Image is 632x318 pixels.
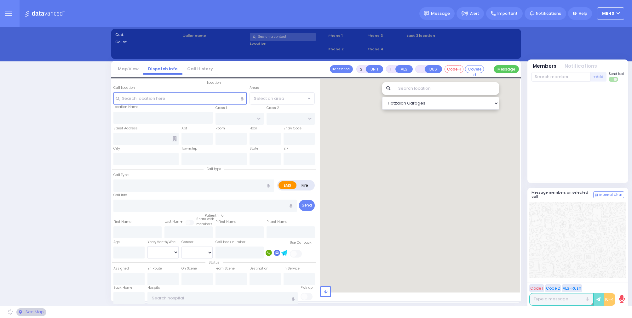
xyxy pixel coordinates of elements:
[470,11,479,16] span: Alert
[182,33,248,38] label: Caller name
[182,66,218,72] a: Call History
[609,76,619,82] label: Turn off text
[597,7,624,20] button: MB40
[181,240,193,245] label: Gender
[367,33,405,38] span: Phone 3
[215,105,227,111] label: Cross 1
[445,65,463,73] button: Code-1
[267,105,279,111] label: Cross 2
[284,126,302,131] label: Entry Code
[279,181,297,189] label: EMS
[113,92,247,104] input: Search location here
[529,284,544,292] button: Code 1
[250,33,316,41] input: Search a contact
[328,33,365,38] span: Phone 1
[609,71,624,76] span: Send text
[533,63,556,70] button: Members
[328,47,365,52] span: Phone 2
[215,240,245,245] label: Call back number
[215,126,225,131] label: Room
[113,146,120,151] label: City
[215,219,236,224] label: P First Name
[284,146,288,151] label: ZIP
[113,105,138,110] label: Location Name
[164,219,182,224] label: Last Name
[431,10,450,17] span: Message
[143,66,182,72] a: Dispatch info
[395,65,413,73] button: ALS
[599,193,623,197] span: Internal Chat
[254,95,284,102] span: Select an area
[595,194,598,197] img: comment-alt.png
[181,266,197,271] label: On Scene
[531,190,593,199] h5: Message members on selected call
[113,193,127,198] label: Call Info
[181,126,187,131] label: Apt
[25,9,67,17] img: Logo
[202,213,227,218] span: Patient info
[531,72,590,82] input: Search member
[215,266,235,271] label: From Scene
[425,65,442,73] button: BUS
[250,41,326,46] label: Location
[545,284,561,292] button: Code 2
[562,284,582,292] button: ALS-Rush
[196,222,212,226] span: members
[579,11,587,16] span: Help
[593,191,624,198] button: Internal Chat
[250,126,257,131] label: Floor
[296,181,314,189] label: Fire
[204,167,224,171] span: Call type
[250,266,268,271] label: Destination
[367,47,405,52] span: Phone 4
[113,219,131,224] label: First Name
[113,85,135,90] label: Call Location
[181,146,197,151] label: Township
[113,285,132,290] label: Back Home
[565,63,597,70] button: Notifications
[494,65,519,73] button: Message
[147,292,298,304] input: Search hospital
[147,266,162,271] label: En Route
[465,65,484,73] button: Covered
[172,136,177,141] span: Other building occupants
[113,266,129,271] label: Assigned
[284,266,300,271] label: In Service
[497,11,518,16] span: Important
[113,173,129,178] label: Call Type
[16,308,46,316] div: See map
[250,85,259,90] label: Areas
[394,82,499,95] input: Search location
[250,146,258,151] label: State
[147,240,179,245] div: Year/Month/Week/Day
[299,200,315,211] button: Send
[113,66,143,72] a: Map View
[301,285,313,290] label: Pick up
[290,240,312,245] label: Use Callback
[330,65,353,73] button: Transfer call
[407,33,462,38] label: Last 3 location
[113,240,120,245] label: Age
[602,11,614,16] span: MB40
[113,126,138,131] label: Street Address
[115,39,181,45] label: Caller:
[267,219,287,224] label: P Last Name
[196,217,214,221] small: Share with
[536,11,561,16] span: Notifications
[205,260,223,265] span: Status
[424,11,429,16] img: message.svg
[115,32,181,37] label: Cad:
[204,80,224,85] span: Location
[147,285,161,290] label: Hospital
[366,65,383,73] button: UNIT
